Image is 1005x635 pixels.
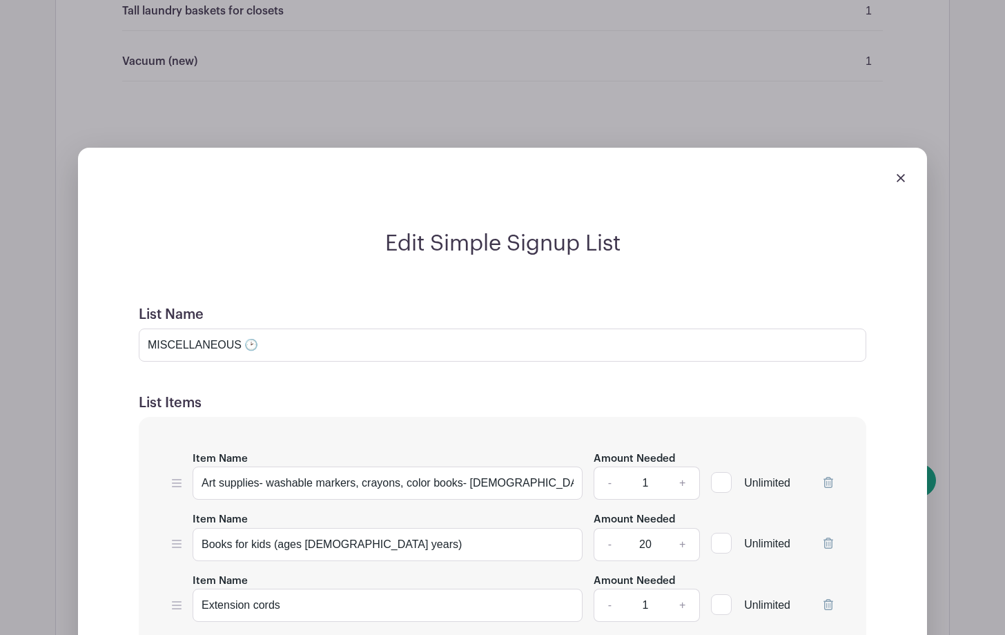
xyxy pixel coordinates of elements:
[594,528,625,561] a: -
[744,538,790,549] span: Unlimited
[193,451,248,467] label: Item Name
[744,477,790,489] span: Unlimited
[139,395,866,411] h5: List Items
[122,231,883,257] h2: Edit Simple Signup List
[744,599,790,611] span: Unlimited
[665,589,700,622] a: +
[193,589,583,622] input: e.g. Snacks or Check-in Attendees
[193,467,583,500] input: e.g. Snacks or Check-in Attendees
[193,528,583,561] input: e.g. Snacks or Check-in Attendees
[193,512,248,528] label: Item Name
[594,512,675,528] label: Amount Needed
[665,467,700,500] a: +
[594,574,675,589] label: Amount Needed
[594,467,625,500] a: -
[594,589,625,622] a: -
[193,574,248,589] label: Item Name
[897,174,905,182] img: close_button-5f87c8562297e5c2d7936805f587ecaba9071eb48480494691a3f1689db116b3.svg
[139,329,866,362] input: e.g. Things or volunteers we need for the event
[665,528,700,561] a: +
[139,306,204,323] label: List Name
[594,451,675,467] label: Amount Needed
